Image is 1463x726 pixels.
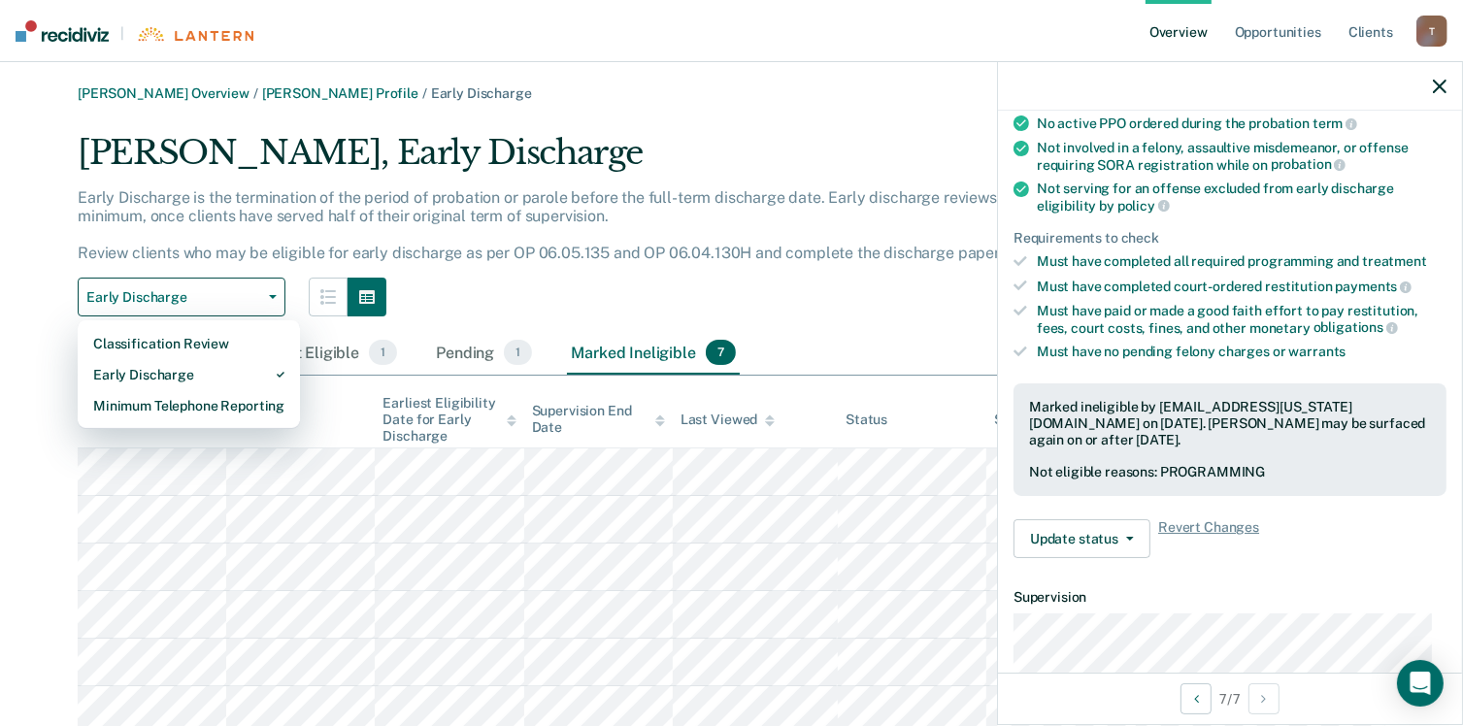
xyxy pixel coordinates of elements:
div: Not eligible reasons: PROGRAMMING [1029,464,1431,480]
div: Must have paid or made a good faith effort to pay restitution, fees, court costs, fines, and othe... [1037,303,1446,336]
div: Must have no pending felony charges or [1037,344,1446,360]
span: 7 [706,340,736,365]
div: Requirements to check [1014,230,1446,247]
span: treatment [1362,253,1427,269]
span: probation [1271,156,1347,172]
span: obligations [1313,319,1398,335]
span: / [418,85,431,101]
div: Marked Ineligible [567,332,740,375]
div: Earliest Eligibility Date for Early Discharge [382,395,515,444]
a: [PERSON_NAME] Profile [262,85,418,101]
img: Recidiviz [16,20,109,42]
span: 1 [369,340,397,365]
span: | [109,25,136,42]
div: T [1416,16,1447,47]
div: Pending [432,332,536,375]
p: Early Discharge is the termination of the period of probation or parole before the full-term disc... [78,188,1121,263]
div: Last Viewed [681,412,775,428]
dt: Supervision [1014,589,1446,606]
div: Minimum Telephone Reporting [93,390,284,421]
div: Classification Review [93,328,284,359]
div: Supervision End Date [532,403,665,436]
div: Early Discharge [93,359,284,390]
div: Open Intercom Messenger [1397,660,1444,707]
img: Lantern [136,27,253,42]
div: Not serving for an offense excluded from early discharge eligibility by [1037,181,1446,214]
a: [PERSON_NAME] Overview [78,85,249,101]
div: Must have completed all required programming and [1037,253,1446,270]
span: 1 [504,340,532,365]
span: Early Discharge [86,289,261,306]
button: Previous Opportunity [1180,683,1212,714]
div: [PERSON_NAME], Early Discharge [78,133,1175,188]
div: Must have completed court-ordered restitution [1037,278,1446,295]
button: Update status [1014,519,1150,558]
span: Early Discharge [431,85,532,101]
div: Not involved in a felony, assaultive misdemeanor, or offense requiring SORA registration while on [1037,140,1446,173]
div: Status [846,412,887,428]
div: 7 / 7 [998,673,1462,724]
div: Snooze ends in [994,412,1104,428]
div: Almost Eligible [247,332,401,375]
div: No active PPO ordered during the probation [1037,115,1446,132]
button: Next Opportunity [1248,683,1280,714]
span: Revert Changes [1158,519,1259,558]
span: policy [1117,198,1170,214]
span: payments [1336,279,1413,294]
span: / [249,85,262,101]
div: Marked ineligible by [EMAIL_ADDRESS][US_STATE][DOMAIN_NAME] on [DATE]. [PERSON_NAME] may be surfa... [1029,399,1431,447]
span: term [1313,115,1357,131]
span: warrants [1289,344,1347,359]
